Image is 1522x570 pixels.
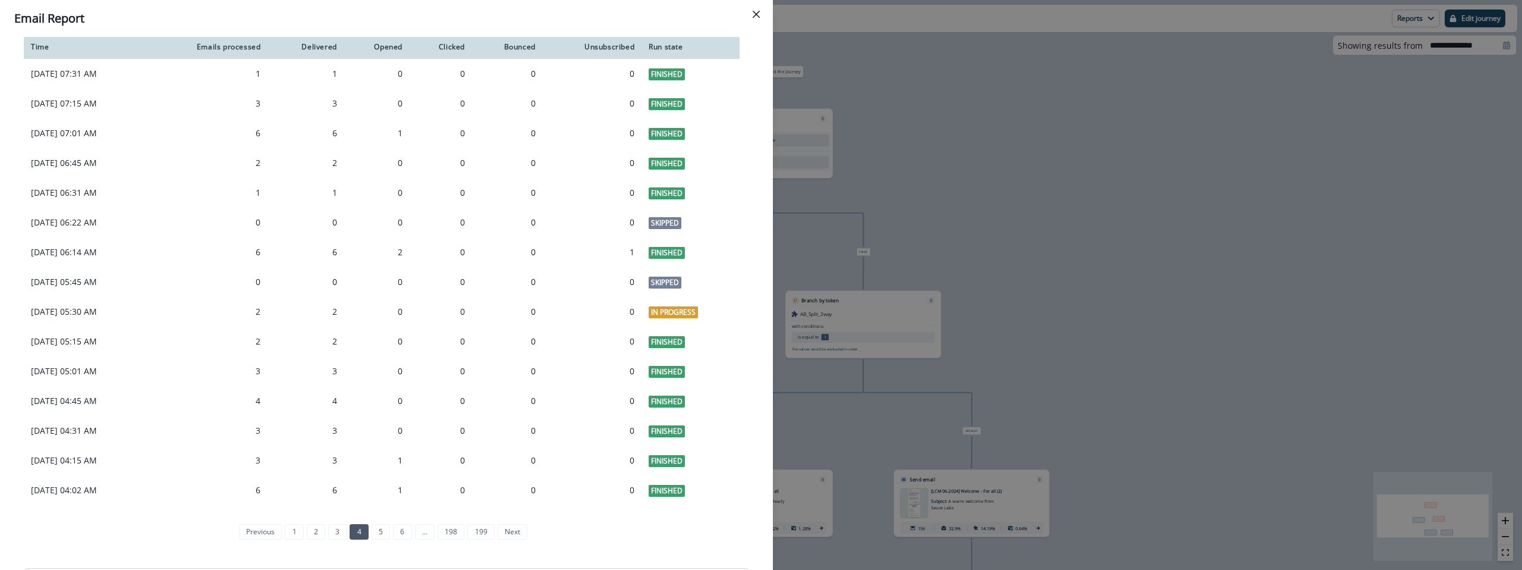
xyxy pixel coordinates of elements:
[649,396,685,408] span: Finished
[31,157,140,169] p: [DATE] 06:45 AM
[275,425,337,437] div: 3
[351,365,402,377] div: 0
[479,306,536,318] div: 0
[550,98,635,109] div: 0
[155,276,261,288] div: 0
[155,42,261,52] div: Emails processed
[275,365,337,377] div: 3
[275,127,337,139] div: 6
[31,187,140,199] p: [DATE] 06:31 AM
[31,246,140,258] p: [DATE] 06:14 AM
[479,276,536,288] div: 0
[417,217,465,228] div: 0
[550,484,635,496] div: 0
[31,306,140,318] p: [DATE] 05:30 AM
[351,425,402,437] div: 0
[351,306,402,318] div: 0
[479,484,536,496] div: 0
[417,484,465,496] div: 0
[275,42,337,52] div: Delivered
[31,276,140,288] p: [DATE] 05:45 AM
[479,217,536,228] div: 0
[31,484,140,496] p: [DATE] 04:02 AM
[479,187,536,199] div: 0
[479,336,536,347] div: 0
[479,127,536,139] div: 0
[31,98,140,109] p: [DATE] 07:15 AM
[417,425,465,437] div: 0
[479,455,536,466] div: 0
[155,246,261,258] div: 6
[239,524,282,540] a: Previous page
[236,524,527,540] ul: Pagination
[155,425,261,437] div: 3
[417,187,465,199] div: 0
[350,524,368,540] a: Page 4 is your current page
[417,276,465,288] div: 0
[155,68,261,80] div: 1
[550,425,635,437] div: 0
[649,485,685,497] span: Finished
[550,42,635,52] div: Unsubscribed
[649,306,698,318] span: In Progress
[351,157,402,169] div: 0
[649,158,685,170] span: Finished
[155,336,261,347] div: 2
[498,524,527,540] a: Next page
[649,68,685,80] span: Finished
[417,336,465,347] div: 0
[649,247,685,259] span: Finished
[275,98,337,109] div: 3
[649,187,685,199] span: Finished
[31,455,140,466] p: [DATE] 04:15 AM
[479,157,536,169] div: 0
[307,524,325,540] a: Page 2
[351,484,402,496] div: 1
[550,217,635,228] div: 0
[31,217,140,228] p: [DATE] 06:22 AM
[649,336,685,348] span: Finished
[351,187,402,199] div: 0
[351,217,402,228] div: 0
[649,455,685,467] span: Finished
[275,157,337,169] div: 2
[351,246,402,258] div: 2
[31,127,140,139] p: [DATE] 07:01 AM
[649,98,685,110] span: Finished
[275,455,337,466] div: 3
[351,42,402,52] div: Opened
[479,425,536,437] div: 0
[649,42,732,52] div: Run state
[479,68,536,80] div: 0
[155,98,261,109] div: 3
[155,187,261,199] div: 1
[351,455,402,466] div: 1
[550,157,635,169] div: 0
[31,68,140,80] p: [DATE] 07:31 AM
[155,306,261,318] div: 2
[479,98,536,109] div: 0
[417,68,465,80] div: 0
[31,42,140,52] div: Time
[438,524,464,540] a: Page 198
[467,524,494,540] a: Page 199
[550,336,635,347] div: 0
[393,524,411,540] a: Page 6
[275,187,337,199] div: 1
[275,484,337,496] div: 6
[155,127,261,139] div: 6
[31,395,140,407] p: [DATE] 04:45 AM
[351,276,402,288] div: 0
[550,365,635,377] div: 0
[285,524,303,540] a: Page 1
[155,217,261,228] div: 0
[31,336,140,347] p: [DATE] 05:15 AM
[372,524,390,540] a: Page 5
[417,42,465,52] div: Clicked
[155,455,261,466] div: 3
[550,187,635,199] div: 0
[275,217,337,228] div: 0
[649,366,685,378] span: Finished
[747,5,766,24] button: Close
[550,306,635,318] div: 0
